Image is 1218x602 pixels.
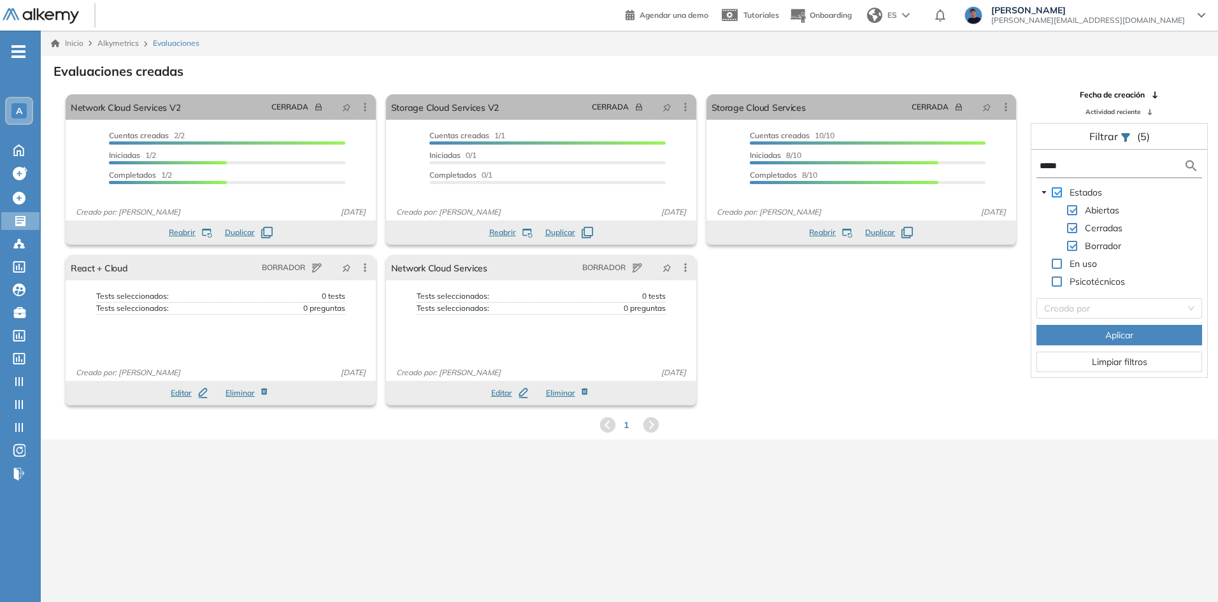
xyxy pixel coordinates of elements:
[976,206,1011,218] span: [DATE]
[96,290,169,302] span: Tests seleccionados:
[342,262,351,273] span: pushpin
[1070,258,1097,269] span: En uso
[1070,276,1125,287] span: Psicotécnicos
[973,97,1001,117] button: pushpin
[336,367,371,378] span: [DATE]
[429,150,461,160] span: Iniciadas
[865,227,895,238] span: Duplicar
[489,227,516,238] span: Reabrir
[1085,204,1119,216] span: Abiertas
[153,38,199,49] span: Evaluaciones
[663,262,671,273] span: pushpin
[1067,256,1100,271] span: En uso
[743,10,779,20] span: Tutoriales
[417,303,489,314] span: Tests seleccionados:
[1089,130,1121,143] span: Filtrar
[887,10,897,21] span: ES
[71,255,128,280] a: React + Cloud
[1085,240,1121,252] span: Borrador
[3,8,79,24] img: Logo
[391,206,506,218] span: Creado por: [PERSON_NAME]
[712,206,826,218] span: Creado por: [PERSON_NAME]
[322,290,345,302] span: 0 tests
[491,387,512,399] span: Editar
[429,150,476,160] span: 0/1
[71,367,185,378] span: Creado por: [PERSON_NAME]
[429,131,505,140] span: 1/1
[1041,189,1047,196] span: caret-down
[750,150,781,160] span: Iniciadas
[429,131,489,140] span: Cuentas creadas
[656,206,691,218] span: [DATE]
[640,10,708,20] span: Agendar una demo
[169,227,196,238] span: Reabrir
[333,257,361,278] button: pushpin
[271,101,308,113] span: CERRADA
[169,227,212,238] button: Reabrir
[1184,158,1199,174] img: search icon
[1067,185,1105,200] span: Estados
[1082,220,1125,236] span: Cerradas
[750,131,810,140] span: Cuentas creadas
[656,367,691,378] span: [DATE]
[1036,352,1202,372] button: Limpiar filtros
[225,227,273,238] button: Duplicar
[109,150,140,160] span: Iniciadas
[653,97,681,117] button: pushpin
[624,303,666,314] span: 0 preguntas
[635,103,643,111] span: lock
[391,255,487,280] a: Network Cloud Services
[1036,325,1202,345] button: Aplicar
[545,227,575,238] span: Duplicar
[955,103,963,111] span: lock
[663,102,671,112] span: pushpin
[11,50,25,53] i: -
[333,97,361,117] button: pushpin
[429,170,492,180] span: 0/1
[109,131,169,140] span: Cuentas creadas
[391,367,506,378] span: Creado por: [PERSON_NAME]
[642,290,666,302] span: 0 tests
[809,227,836,238] span: Reabrir
[912,101,949,113] span: CERRADA
[1137,129,1150,144] span: (5)
[1085,222,1122,234] span: Cerradas
[750,170,817,180] span: 8/10
[109,131,185,140] span: 2/2
[809,227,852,238] button: Reabrir
[336,206,371,218] span: [DATE]
[789,2,852,29] button: Onboarding
[54,64,183,79] h3: Evaluaciones creadas
[1082,238,1124,254] span: Borrador
[1092,355,1147,369] span: Limpiar filtros
[902,13,910,18] img: arrow
[262,262,305,273] span: BORRADOR
[653,257,681,278] button: pushpin
[71,206,185,218] span: Creado por: [PERSON_NAME]
[624,419,629,432] span: 1
[171,387,208,399] button: Editar
[750,131,835,140] span: 10/10
[109,150,156,160] span: 1/2
[1105,328,1133,342] span: Aplicar
[391,94,499,120] a: Storage Cloud Services V2
[1082,203,1122,218] span: Abiertas
[71,94,180,120] a: Network Cloud Services V2
[545,227,593,238] button: Duplicar
[1070,187,1102,198] span: Estados
[16,106,22,116] span: A
[96,303,169,314] span: Tests seleccionados:
[51,38,83,49] a: Inicio
[592,101,629,113] span: CERRADA
[226,387,255,399] span: Eliminar
[1085,107,1140,117] span: Actividad reciente
[491,387,528,399] button: Editar
[1080,89,1145,101] span: Fecha de creación
[626,6,708,22] a: Agendar una demo
[712,94,806,120] a: Storage Cloud Services
[582,262,626,273] span: BORRADOR
[489,227,533,238] button: Reabrir
[991,5,1185,15] span: [PERSON_NAME]
[1067,274,1128,289] span: Psicotécnicos
[226,387,271,399] button: Eliminar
